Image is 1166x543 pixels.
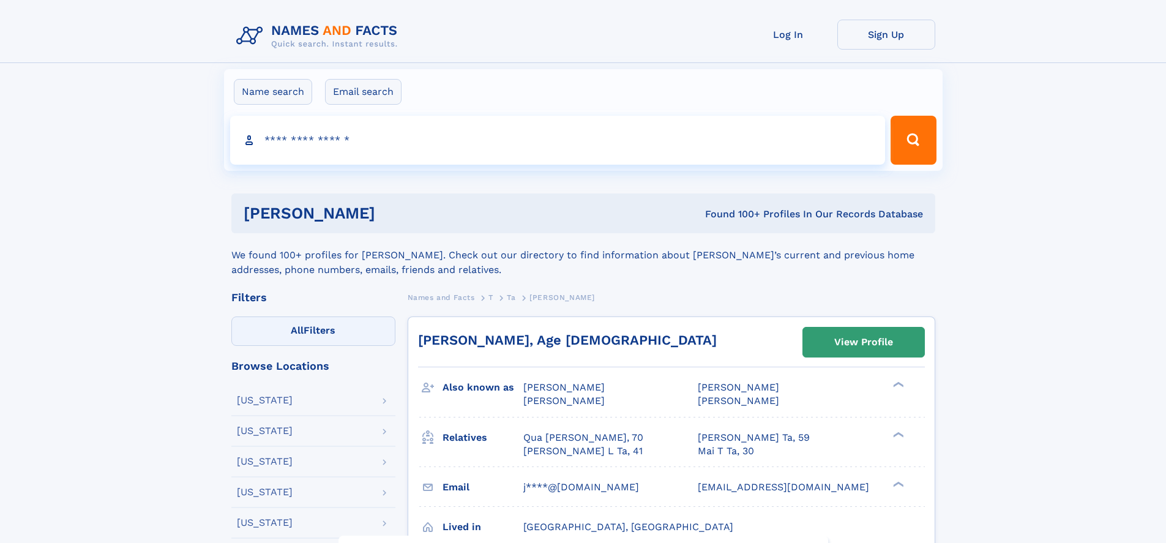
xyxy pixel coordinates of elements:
[231,361,395,372] div: Browse Locations
[237,426,293,436] div: [US_STATE]
[698,444,754,458] a: Mai T Ta, 30
[890,430,905,438] div: ❯
[529,293,595,302] span: [PERSON_NAME]
[540,208,923,221] div: Found 100+ Profiles In Our Records Database
[408,290,475,305] a: Names and Facts
[231,316,395,346] label: Filters
[231,20,408,53] img: Logo Names and Facts
[237,457,293,466] div: [US_STATE]
[244,206,540,221] h1: [PERSON_NAME]
[890,381,905,389] div: ❯
[803,328,924,357] a: View Profile
[523,431,643,444] a: Qua [PERSON_NAME], 70
[523,521,733,533] span: [GEOGRAPHIC_DATA], [GEOGRAPHIC_DATA]
[890,480,905,488] div: ❯
[488,293,493,302] span: T
[523,381,605,393] span: [PERSON_NAME]
[698,381,779,393] span: [PERSON_NAME]
[523,395,605,406] span: [PERSON_NAME]
[237,487,293,497] div: [US_STATE]
[698,395,779,406] span: [PERSON_NAME]
[837,20,935,50] a: Sign Up
[443,427,523,448] h3: Relatives
[291,324,304,336] span: All
[739,20,837,50] a: Log In
[891,116,936,165] button: Search Button
[230,116,886,165] input: search input
[698,481,869,493] span: [EMAIL_ADDRESS][DOMAIN_NAME]
[231,292,395,303] div: Filters
[443,517,523,537] h3: Lived in
[231,233,935,277] div: We found 100+ profiles for [PERSON_NAME]. Check out our directory to find information about [PERS...
[523,444,643,458] a: [PERSON_NAME] L Ta, 41
[698,431,810,444] a: [PERSON_NAME] Ta, 59
[443,477,523,498] h3: Email
[325,79,402,105] label: Email search
[418,332,717,348] a: [PERSON_NAME], Age [DEMOGRAPHIC_DATA]
[234,79,312,105] label: Name search
[507,290,515,305] a: Ta
[507,293,515,302] span: Ta
[488,290,493,305] a: T
[237,395,293,405] div: [US_STATE]
[237,518,293,528] div: [US_STATE]
[834,328,893,356] div: View Profile
[443,377,523,398] h3: Also known as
